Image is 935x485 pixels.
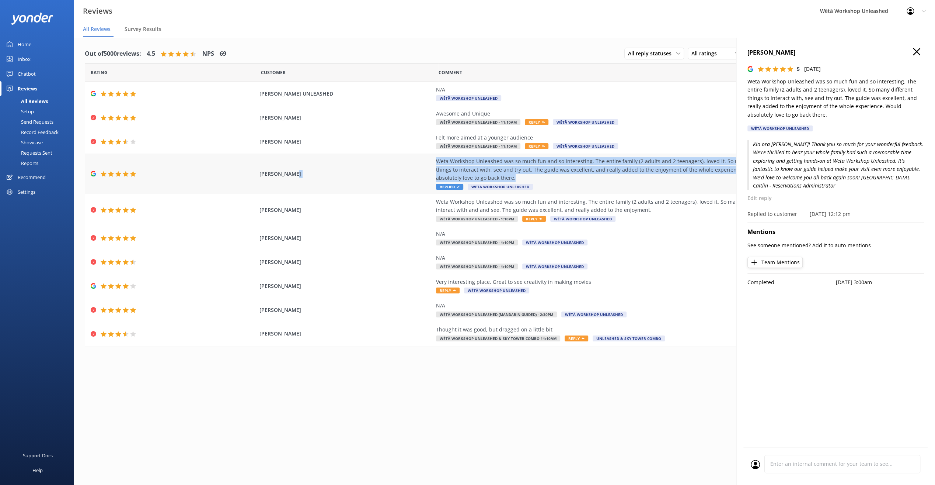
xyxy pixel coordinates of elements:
div: Recommend [18,170,46,185]
h4: 69 [220,49,226,59]
span: Replied [436,184,463,190]
div: Reviews [18,81,37,96]
div: N/A [436,230,771,238]
div: Very interesting place. Great to see creativity in making movies [436,278,771,286]
h4: [PERSON_NAME] [747,48,924,58]
div: N/A [436,302,771,310]
span: Wētā Workshop Unleashed - 1:10pm [436,216,518,222]
h3: Reviews [83,5,112,17]
p: Completed [747,278,836,286]
span: Date [261,69,286,76]
span: Wētā Workshop Unleashed [550,216,615,222]
div: Inbox [18,52,31,66]
span: Wētā Workshop Unleashed [468,184,533,190]
div: Chatbot [18,66,36,81]
span: Wētā Workshop Unleashed & Sky Tower COMBO 11:10am [436,336,560,341]
div: Record Feedback [4,127,59,137]
span: All reply statuses [628,49,676,58]
span: 5 [797,65,800,72]
p: See someone mentioned? Add it to auto-mentions [747,241,924,250]
p: Weta Workshop Unleashed was so much fun and so interesting. The entire family (2 adults and 2 tee... [747,78,924,119]
span: Wētā Workshop Unleashed (Mandarin Guided) - 2:30pm [436,312,557,317]
span: Wētā Workshop Unleashed [561,312,627,317]
div: Help [32,463,43,478]
span: Survey Results [125,25,161,33]
span: [PERSON_NAME] [259,138,432,146]
div: N/A [436,254,771,262]
span: Wētā Workshop Unleashed [553,143,618,149]
span: Reply [522,216,546,222]
button: Close [913,48,920,56]
p: [DATE] 12:12 pm [810,210,851,218]
p: [DATE] 3:00am [836,278,924,286]
p: [DATE] [804,65,821,73]
h4: Mentions [747,227,924,237]
div: Support Docs [23,448,53,463]
span: [PERSON_NAME] UNLEASHED [259,90,432,98]
div: N/A [436,86,771,94]
span: [PERSON_NAME] [259,114,432,122]
span: Reply [436,288,460,293]
span: Wētā Workshop Unleashed - 11:10am [436,119,520,125]
span: All ratings [691,49,721,58]
a: All Reviews [4,96,74,106]
a: Setup [4,106,74,117]
button: Team Mentions [747,257,803,268]
div: Weta Workshop Unleashed was so much fun and so interesting. The entire family (2 adults and 2 tee... [436,157,771,182]
span: [PERSON_NAME] [259,234,432,242]
span: Wētā Workshop Unleashed - 1:10pm [436,240,518,245]
div: Felt more aimed at a younger audience [436,134,771,142]
div: Settings [18,185,35,199]
div: Thought it was good, but dragged on a little bit [436,326,771,334]
span: [PERSON_NAME] [259,330,432,338]
span: [PERSON_NAME] [259,206,432,214]
span: Unleashed & Sky Tower Combo [593,336,665,341]
span: [PERSON_NAME] [259,258,432,266]
img: yonder-white-logo.png [11,13,53,25]
p: Edit reply [747,194,924,202]
div: Awesome and Unique [436,110,771,118]
span: All Reviews [83,25,111,33]
a: Requests Sent [4,148,74,158]
p: Replied to customer [747,210,797,218]
span: Date [91,69,108,76]
a: Send Requests [4,117,74,127]
span: Wētā Workshop Unleashed - 1:10pm [436,264,518,269]
div: Requests Sent [4,148,52,158]
img: user_profile.svg [751,460,760,469]
span: Reply [525,119,548,125]
div: Wētā Workshop Unleashed [747,125,813,131]
h4: 4.5 [147,49,155,59]
div: Showcase [4,137,43,148]
a: Record Feedback [4,127,74,137]
h4: Out of 5000 reviews: [85,49,141,59]
span: Wētā Workshop Unleashed - 11:10am [436,143,520,149]
div: Home [18,37,31,52]
span: Reply [565,336,588,341]
span: Wētā Workshop Unleashed [553,119,618,125]
h4: NPS [202,49,214,59]
span: Wētā Workshop Unleashed [436,95,501,101]
span: Wētā Workshop Unleashed [464,288,529,293]
a: Showcase [4,137,74,148]
div: All Reviews [4,96,48,106]
span: Question [438,69,462,76]
span: Reply [525,143,548,149]
span: [PERSON_NAME] [259,170,432,178]
div: Send Requests [4,117,53,127]
p: Kia ora [PERSON_NAME]! Thank you so much for your wonderful feedback. We're thrilled to hear your... [747,140,924,190]
span: Wētā Workshop Unleashed [522,240,587,245]
span: [PERSON_NAME] [259,282,432,290]
span: Wētā Workshop Unleashed [522,264,587,269]
span: [PERSON_NAME] [259,306,432,314]
a: Reports [4,158,74,168]
div: Setup [4,106,34,117]
div: Weta Workshop Unleashed was so much fun and interesting. The entire family (2 adults and 2 teenag... [436,198,771,214]
div: Reports [4,158,38,168]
